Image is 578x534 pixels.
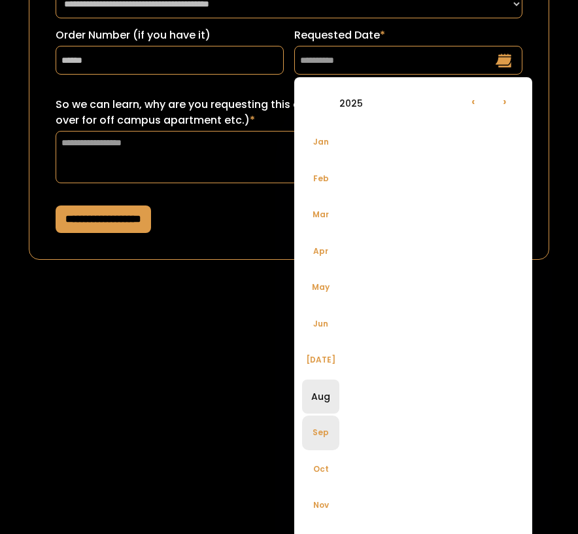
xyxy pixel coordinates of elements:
li: May [302,270,339,305]
li: [DATE] [302,343,339,378]
li: Aug [302,380,339,414]
label: Order Number (if you have it) [56,27,284,43]
li: Apr [302,234,339,269]
li: › [489,85,520,116]
li: Jun [302,307,339,342]
li: 2025 [302,87,400,118]
label: So we can learn, why are you requesting this date? (ex: sorority recruitment, lease turn over for... [56,97,522,128]
li: ‹ [458,85,489,116]
li: Sep [302,416,339,450]
label: Requested Date [294,27,522,43]
li: Jan [302,125,339,160]
li: Mar [302,198,339,232]
li: Oct [302,452,339,487]
li: Feb [302,162,339,196]
li: Nov [302,488,339,523]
